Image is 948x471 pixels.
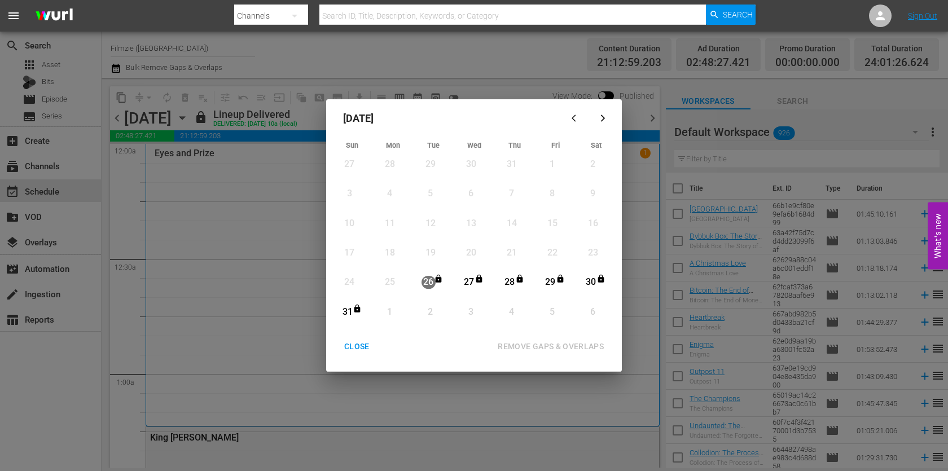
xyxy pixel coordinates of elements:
div: 11 [383,217,397,230]
a: Sign Out [908,11,937,20]
div: 5 [545,306,559,319]
button: CLOSE [331,336,383,357]
div: 12 [423,217,437,230]
div: 31 [340,306,354,319]
div: 14 [504,217,519,230]
div: 2 [586,158,600,171]
div: 31 [504,158,519,171]
div: 30 [584,276,598,289]
span: Search [723,5,753,25]
div: 10 [343,217,357,230]
span: Mon [386,141,400,149]
span: Thu [508,141,521,149]
div: 15 [545,217,559,230]
span: Tue [427,141,440,149]
div: 30 [464,158,478,171]
div: 6 [586,306,600,319]
div: 13 [464,217,478,230]
div: 27 [343,158,357,171]
div: [DATE] [332,105,562,132]
div: 7 [504,187,519,200]
div: 24 [343,276,357,289]
img: ans4CAIJ8jUAAAAAAAAAAAAAAAAAAAAAAAAgQb4GAAAAAAAAAAAAAAAAAAAAAAAAJMjXAAAAAAAAAAAAAAAAAAAAAAAAgAT5G... [27,3,81,29]
div: 17 [343,246,357,259]
span: Sat [591,141,602,149]
div: 3 [343,187,357,200]
div: 5 [423,187,437,200]
div: 27 [462,276,476,289]
span: Fri [551,141,560,149]
div: 22 [545,246,559,259]
span: Wed [467,141,481,149]
div: 29 [423,158,437,171]
div: 6 [464,187,478,200]
div: 2 [423,306,437,319]
span: menu [7,9,20,23]
div: 18 [383,246,397,259]
div: 20 [464,246,478,259]
div: 19 [423,246,437,259]
div: 21 [504,246,519,259]
div: 26 [422,276,436,289]
div: CLOSE [335,340,379,354]
div: 9 [586,187,600,200]
span: Sun [346,141,358,149]
div: 28 [383,158,397,171]
button: Open Feedback Widget [928,202,948,269]
div: 1 [545,158,559,171]
div: 4 [504,306,519,319]
div: 29 [543,276,558,289]
div: 28 [503,276,517,289]
div: Month View [332,138,616,331]
div: 1 [383,306,397,319]
div: 25 [383,276,397,289]
div: 8 [545,187,559,200]
div: 4 [383,187,397,200]
div: 23 [586,246,600,259]
div: 3 [464,306,478,319]
div: 16 [586,217,600,230]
